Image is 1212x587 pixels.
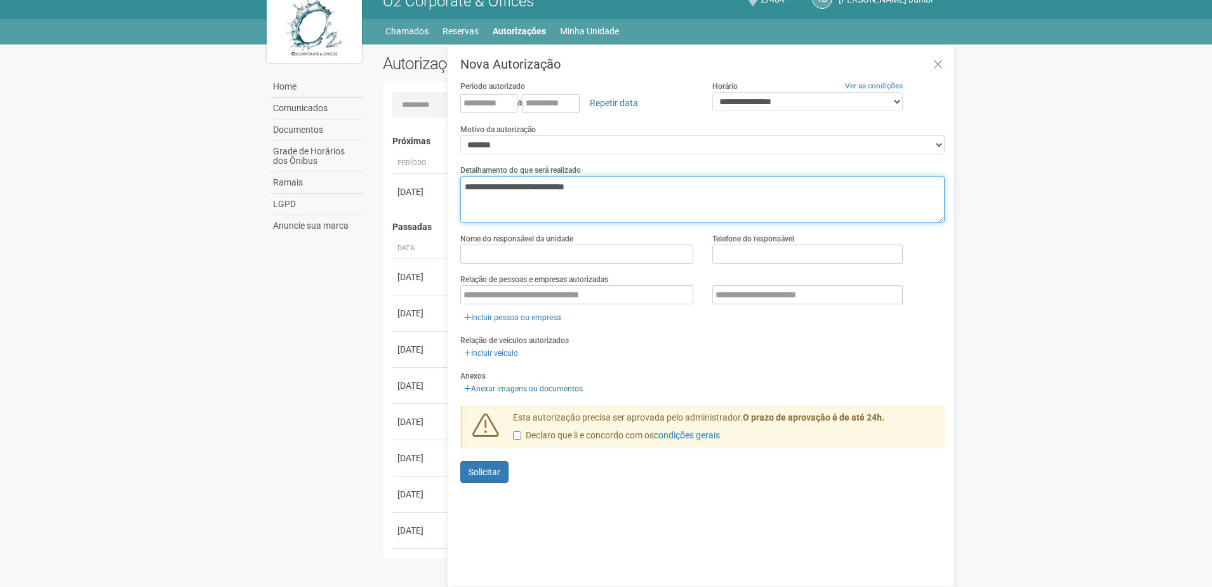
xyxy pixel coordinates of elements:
[270,172,364,194] a: Ramais
[503,412,945,449] div: Esta autorização precisa ser aprovada pelo administrador.
[582,92,646,114] a: Repetir data
[270,119,364,141] a: Documentos
[712,81,738,92] label: Horário
[392,222,936,232] h4: Passadas
[513,429,720,442] label: Declaro que li e concordo com os
[460,58,945,71] h3: Nova Autorização
[392,153,450,174] th: Período
[270,98,364,119] a: Comunicados
[654,430,720,440] a: condições gerais
[460,124,536,135] label: Motivo da autorização
[460,335,569,346] label: Relação de veículos autorizados
[397,452,444,464] div: [DATE]
[460,346,522,360] a: Incluir veículo
[397,524,444,537] div: [DATE]
[743,412,884,422] strong: O prazo de aprovação é de até 24h.
[460,382,587,396] a: Anexar imagens ou documentos
[392,238,450,259] th: Data
[397,271,444,283] div: [DATE]
[712,233,794,245] label: Telefone do responsável
[493,22,546,40] a: Autorizações
[397,415,444,428] div: [DATE]
[270,194,364,215] a: LGPD
[845,81,903,90] a: Ver as condições
[397,379,444,392] div: [DATE]
[397,307,444,320] div: [DATE]
[397,186,444,198] div: [DATE]
[460,274,608,285] label: Relação de pessoas e empresas autorizadas
[270,141,364,172] a: Grade de Horários dos Ônibus
[460,81,525,92] label: Período autorizado
[392,137,936,146] h4: Próximas
[397,343,444,356] div: [DATE]
[460,461,509,483] button: Solicitar
[270,215,364,236] a: Anuncie sua marca
[560,22,619,40] a: Minha Unidade
[460,370,486,382] label: Anexos
[383,54,655,73] h2: Autorizações
[460,311,565,325] a: Incluir pessoa ou empresa
[460,92,693,114] div: a
[460,233,573,245] label: Nome do responsável da unidade
[443,22,479,40] a: Reservas
[385,22,429,40] a: Chamados
[460,165,581,176] label: Detalhamento do que será realizado
[270,76,364,98] a: Home
[469,467,500,477] span: Solicitar
[397,488,444,501] div: [DATE]
[513,431,521,440] input: Declaro que li e concordo com oscondições gerais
